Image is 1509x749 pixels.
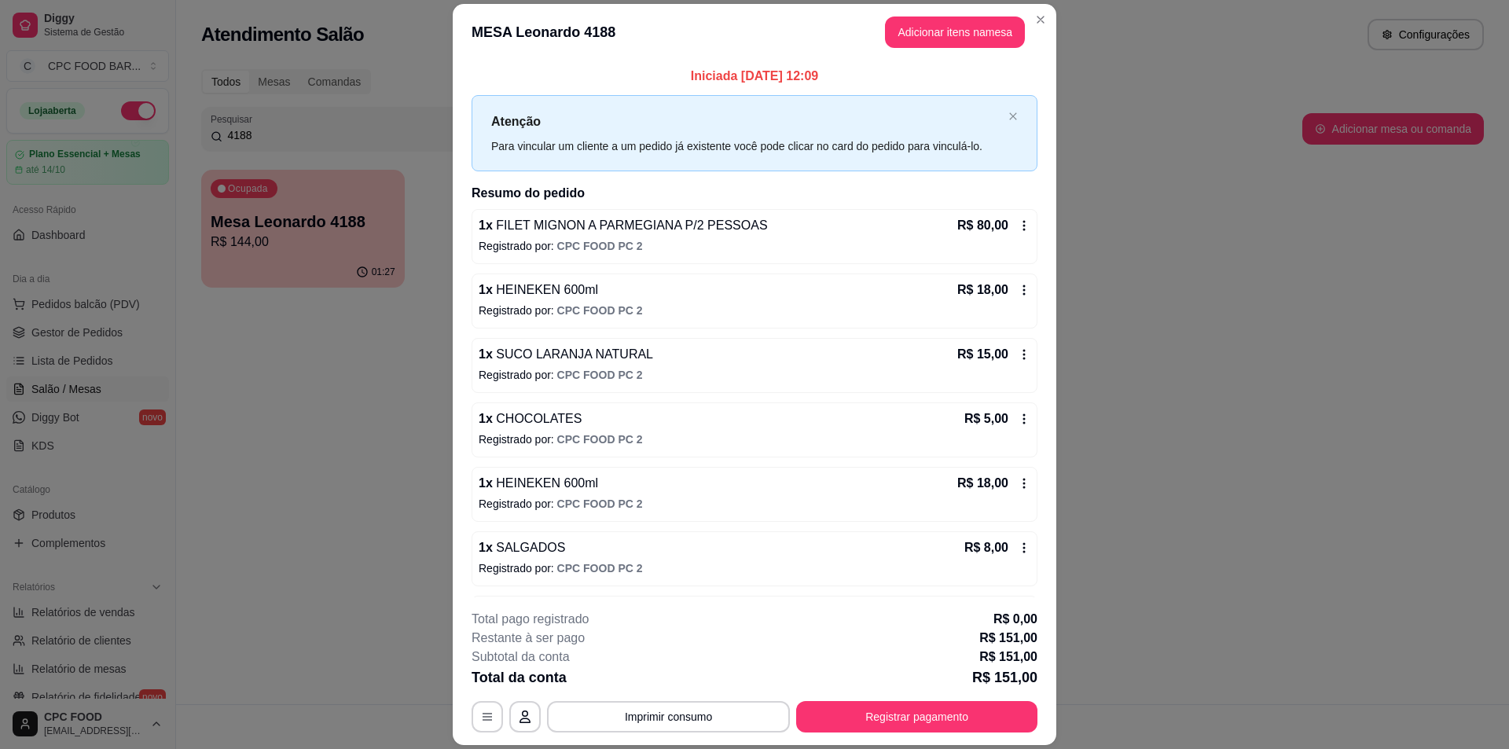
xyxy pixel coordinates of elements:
[957,216,1008,235] p: R$ 80,00
[472,629,585,648] p: Restante à ser pago
[472,666,567,688] p: Total da conta
[453,4,1056,61] header: MESA Leonardo 4188
[557,562,643,575] span: CPC FOOD PC 2
[479,303,1030,318] p: Registrado por:
[547,701,790,732] button: Imprimir consumo
[479,474,598,493] p: 1 x
[479,216,768,235] p: 1 x
[493,541,565,554] span: SALGADOS
[993,610,1037,629] p: R$ 0,00
[885,17,1025,48] button: Adicionar itens namesa
[491,112,1002,131] p: Atenção
[972,666,1037,688] p: R$ 151,00
[1028,7,1053,32] button: Close
[479,560,1030,576] p: Registrado por:
[472,67,1037,86] p: Iniciada [DATE] 12:09
[479,496,1030,512] p: Registrado por:
[964,538,1008,557] p: R$ 8,00
[957,345,1008,364] p: R$ 15,00
[491,138,1002,155] div: Para vincular um cliente a um pedido já existente você pode clicar no card do pedido para vinculá...
[493,218,768,232] span: FILET MIGNON A PARMEGIANA P/2 PESSOAS
[557,433,643,446] span: CPC FOOD PC 2
[479,238,1030,254] p: Registrado por:
[979,629,1037,648] p: R$ 151,00
[1008,112,1018,121] span: close
[957,281,1008,299] p: R$ 18,00
[479,538,565,557] p: 1 x
[472,184,1037,203] h2: Resumo do pedido
[493,283,598,296] span: HEINEKEN 600ml
[479,367,1030,383] p: Registrado por:
[979,648,1037,666] p: R$ 151,00
[1008,112,1018,122] button: close
[493,476,598,490] span: HEINEKEN 600ml
[557,497,643,510] span: CPC FOOD PC 2
[964,409,1008,428] p: R$ 5,00
[493,347,653,361] span: SUCO LARANJA NATURAL
[479,431,1030,447] p: Registrado por:
[479,409,582,428] p: 1 x
[957,474,1008,493] p: R$ 18,00
[472,648,570,666] p: Subtotal da conta
[557,240,643,252] span: CPC FOOD PC 2
[479,281,598,299] p: 1 x
[557,304,643,317] span: CPC FOOD PC 2
[557,369,643,381] span: CPC FOOD PC 2
[472,610,589,629] p: Total pago registrado
[493,412,582,425] span: CHOCOLATES
[479,345,653,364] p: 1 x
[796,701,1037,732] button: Registrar pagamento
